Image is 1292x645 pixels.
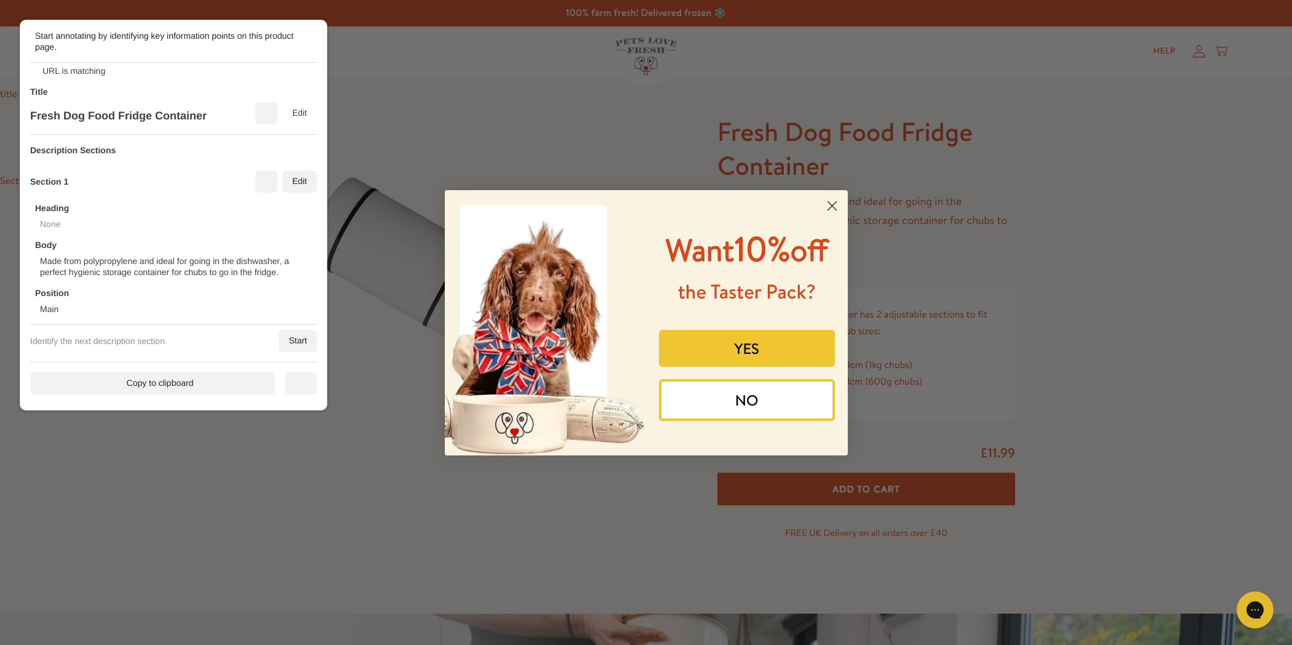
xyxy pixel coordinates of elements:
img: 8afefe80-1ef6-417a-b86b-9520c2248d41.jpeg [445,190,647,455]
iframe: Gorgias live chat messenger [1230,587,1280,633]
div: None [40,218,60,230]
div: URL is matching [42,65,105,76]
button: YES [659,330,835,367]
div: Fresh Dog Food Fridge Container [30,109,207,122]
div: Start [279,330,317,352]
div: Delete [255,102,277,124]
div: Start annotating by identifying key information points on this product page. [35,30,300,52]
div: Identify the next description section [30,335,165,347]
span: the Taster Pack? [678,278,816,305]
button: Close dialog [821,195,843,217]
div: Heading [35,202,69,214]
div: Copy to clipboard [30,372,275,395]
button: NO [659,379,835,421]
span: 10% [666,225,829,272]
div: Main [40,303,58,314]
div: Description Sections [30,145,116,156]
div: Delete [255,170,277,193]
span: off [790,229,828,271]
div: Title [30,86,48,97]
div: Section 1 [30,176,68,187]
div: Body [35,239,57,250]
span: Want [666,229,735,271]
div: Edit [282,102,317,124]
div: Position [35,287,69,298]
div: Edit [282,170,317,193]
div: Made from polypropylene and ideal for going in the dishwasher, a perfect hygienic storage contain... [40,255,312,278]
